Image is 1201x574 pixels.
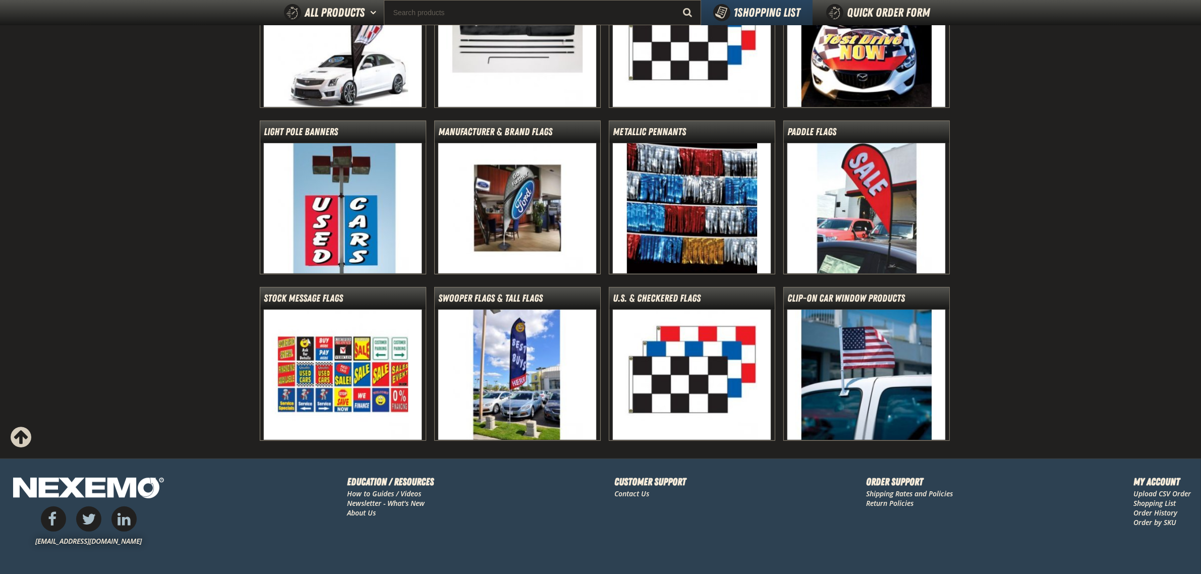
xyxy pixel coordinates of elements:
[263,143,422,274] img: Light Pole Banners
[867,474,953,489] h2: Order Support
[10,474,167,504] img: Nexemo Logo
[1133,498,1176,508] a: Shopping List
[35,536,142,546] a: [EMAIL_ADDRESS][DOMAIN_NAME]
[609,125,775,143] dt: Metallic Pennants
[348,498,425,508] a: Newsletter - What's New
[609,121,775,274] a: Metallic Pennants
[260,292,426,309] dt: Stock Message Flags
[734,6,738,20] strong: 1
[10,426,32,448] div: Scroll to the top
[1133,489,1191,498] a: Upload CSV Order
[783,121,950,274] a: Paddle Flags
[260,121,426,274] a: Light Pole Banners
[435,125,600,143] dt: Manufacturer & Brand Flags
[260,125,426,143] dt: Light Pole Banners
[614,474,686,489] h2: Customer Support
[434,287,601,441] a: Swooper Flags & Tall Flags
[348,489,422,498] a: How to Guides / Videos
[435,292,600,309] dt: Swooper Flags & Tall Flags
[438,143,597,274] img: Manufacturer & Brand Flags
[787,309,946,440] img: Clip-On Car Window Products
[1133,508,1177,518] a: Order History
[260,287,426,441] a: Stock Message Flags
[867,489,953,498] a: Shipping Rates and Policies
[784,292,949,309] dt: Clip-On Car Window Products
[609,292,775,309] dt: U.S. & Checkered Flags
[305,4,365,22] span: All Products
[348,474,434,489] h2: Education / Resources
[867,498,914,508] a: Return Policies
[784,125,949,143] dt: Paddle Flags
[1133,518,1176,527] a: Order by SKU
[787,143,946,274] img: Paddle Flags
[263,309,422,440] img: Stock Message Flags
[614,489,649,498] a: Contact Us
[1133,474,1191,489] h2: My Account
[612,309,771,440] img: U.S. & Checkered Flags
[734,6,800,20] span: Shopping List
[434,121,601,274] a: Manufacturer & Brand Flags
[438,309,597,440] img: Swooper Flags & Tall Flags
[348,508,376,518] a: About Us
[783,287,950,441] a: Clip-On Car Window Products
[612,143,771,274] img: Metallic Pennants
[609,287,775,441] a: U.S. & Checkered Flags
